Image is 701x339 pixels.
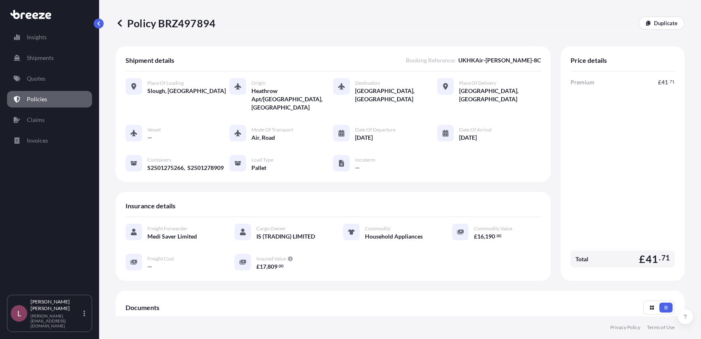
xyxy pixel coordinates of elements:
span: Incoterm [355,157,375,163]
span: Containers [147,157,171,163]
span: Booking Reference : [406,56,456,64]
a: Duplicate [639,17,684,30]
span: , [266,264,268,270]
span: — [147,263,152,271]
span: [GEOGRAPHIC_DATA], [GEOGRAPHIC_DATA] [459,87,541,103]
span: Premium [571,78,594,86]
p: Claims [27,116,45,124]
p: Policy BRZ497894 [116,17,216,30]
span: Pallet [251,164,266,172]
span: Air, Road [251,134,275,142]
span: . [668,80,669,83]
span: Place of Delivery [459,80,496,86]
span: . [659,255,661,260]
span: 17 [260,264,266,270]
p: Quotes [27,74,45,83]
span: Freight Forwarder [147,225,187,232]
span: L [17,309,21,318]
a: Policies [7,91,92,107]
p: Invoices [27,136,48,145]
span: 809 [268,264,277,270]
span: £ [658,79,661,85]
a: Shipments [7,50,92,66]
span: 00 [496,234,501,237]
span: Insured Value [256,255,286,262]
p: [PERSON_NAME][EMAIL_ADDRESS][DOMAIN_NAME] [31,313,82,328]
span: Place of Loading [147,80,184,86]
span: 71 [661,255,670,260]
span: Medi Saver Limited [147,232,197,241]
span: £ [639,254,645,264]
p: Insights [27,33,47,41]
span: , [484,234,485,239]
a: Invoices [7,132,92,149]
span: Date of Arrival [459,127,492,133]
span: UKHKAir-[PERSON_NAME]-8C [458,56,541,64]
span: Commodity Value [474,225,512,232]
span: Origin [251,80,265,86]
span: — [355,164,360,172]
span: Shipment details [126,56,174,64]
span: . [495,234,496,237]
span: — [147,134,152,142]
span: 00 [279,265,284,267]
span: Household Appliances [365,232,423,241]
span: Mode of Transport [251,127,293,133]
a: Insights [7,29,92,45]
p: Duplicate [654,19,677,27]
span: S2501275266, S2501278909 [147,164,224,172]
span: . [277,265,278,267]
span: Cargo Owner [256,225,286,232]
span: Heathrow Apt/[GEOGRAPHIC_DATA], [GEOGRAPHIC_DATA] [251,87,334,112]
p: [PERSON_NAME] [PERSON_NAME] [31,298,82,312]
a: Claims [7,112,92,128]
span: Vessel [147,127,161,133]
span: [GEOGRAPHIC_DATA], [GEOGRAPHIC_DATA] [355,87,437,103]
span: 41 [645,254,658,264]
span: Commodity [365,225,391,232]
span: Date of Departure [355,127,395,133]
span: 41 [661,79,668,85]
span: Load Type [251,157,273,163]
span: Freight Cost [147,255,174,262]
p: Policies [27,95,47,103]
span: Destination [355,80,380,86]
span: 16 [477,234,484,239]
span: 71 [670,80,675,83]
span: Documents [126,303,159,312]
span: [DATE] [355,134,373,142]
span: Slough, [GEOGRAPHIC_DATA] [147,87,226,95]
span: Insurance details [126,202,175,210]
span: £ [474,234,477,239]
a: Privacy Policy [610,324,640,331]
a: Terms of Use [647,324,675,331]
span: Total [575,255,588,263]
a: Quotes [7,70,92,87]
span: [DATE] [459,134,477,142]
span: 190 [485,234,495,239]
p: Shipments [27,54,54,62]
span: £ [256,264,260,270]
span: Price details [571,56,607,64]
span: IS (TRADING) LIMITED [256,232,315,241]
